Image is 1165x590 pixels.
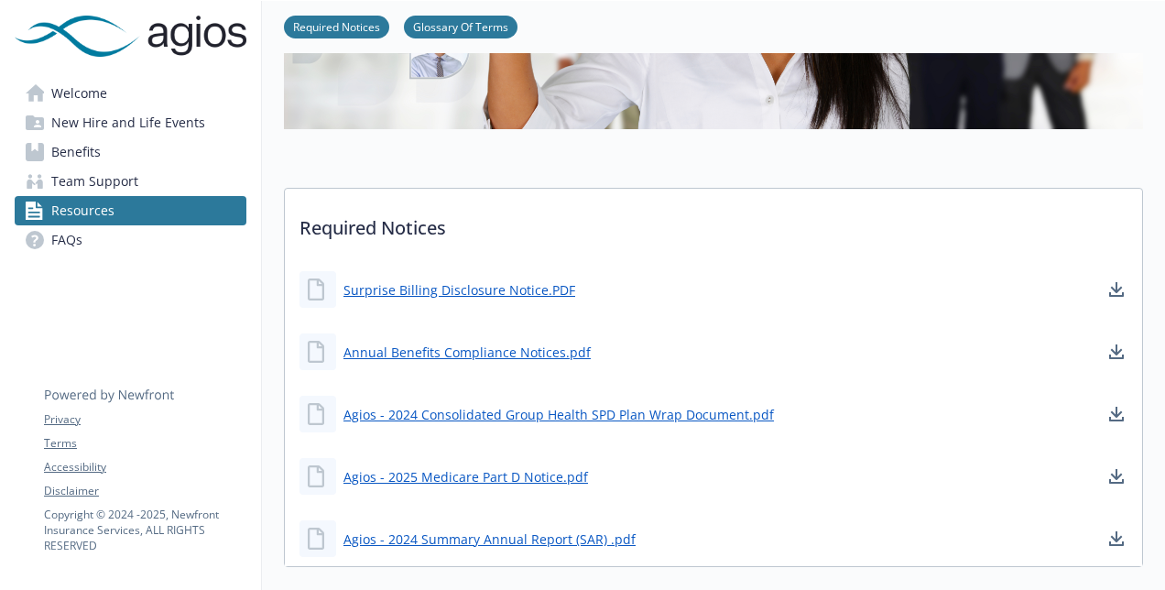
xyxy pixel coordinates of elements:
a: Privacy [44,411,245,428]
a: Accessibility [44,459,245,475]
a: download document [1105,279,1127,300]
a: Disclaimer [44,483,245,499]
a: download document [1105,528,1127,550]
a: Agios - 2024 Summary Annual Report (SAR) .pdf [343,530,636,549]
a: New Hire and Life Events [15,108,246,137]
span: Welcome [51,79,107,108]
a: download document [1105,341,1127,363]
a: Welcome [15,79,246,108]
a: FAQs [15,225,246,255]
span: New Hire and Life Events [51,108,205,137]
a: Agios - 2024 Consolidated Group Health SPD Plan Wrap Document.pdf [343,405,774,424]
span: Resources [51,196,114,225]
span: Team Support [51,167,138,196]
a: Annual Benefits Compliance Notices.pdf [343,343,591,362]
a: Terms [44,435,245,452]
a: Surprise Billing Disclosure Notice.PDF [343,280,575,300]
a: Agios - 2025 Medicare Part D Notice.pdf [343,467,588,486]
a: Benefits [15,137,246,167]
span: FAQs [51,225,82,255]
a: Required Notices [284,17,389,35]
a: download document [1105,465,1127,487]
p: Required Notices [285,189,1142,257]
p: Copyright © 2024 - 2025 , Newfront Insurance Services, ALL RIGHTS RESERVED [44,507,245,553]
a: Glossary Of Terms [404,17,517,35]
a: Team Support [15,167,246,196]
a: Resources [15,196,246,225]
span: Benefits [51,137,101,167]
a: download document [1105,403,1127,425]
